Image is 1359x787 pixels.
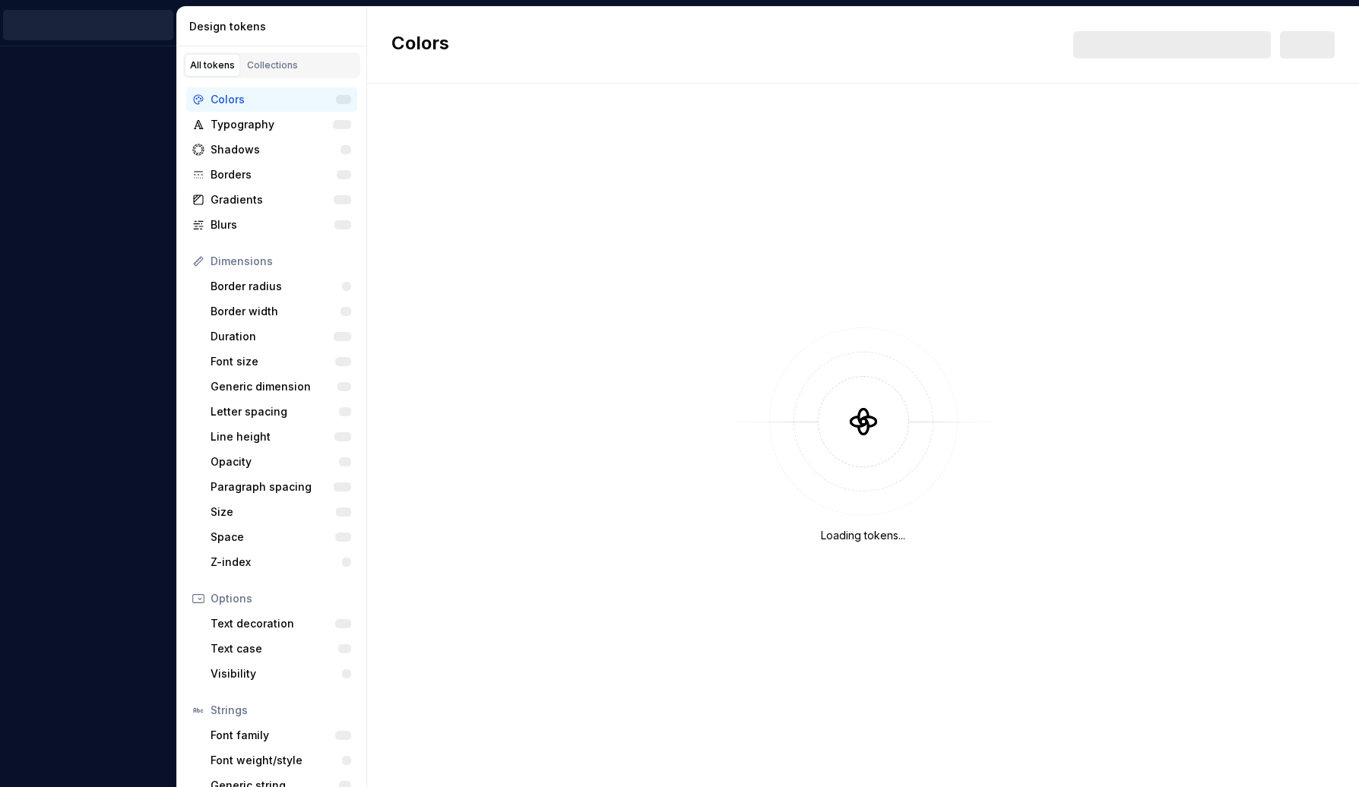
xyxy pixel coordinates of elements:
[204,500,357,524] a: Size
[821,528,905,543] div: Loading tokens...
[204,299,357,324] a: Border width
[211,591,351,606] div: Options
[204,375,357,399] a: Generic dimension
[186,213,357,237] a: Blurs
[211,304,341,319] div: Border width
[211,616,335,631] div: Text decoration
[211,479,334,495] div: Paragraph spacing
[204,748,357,773] a: Font weight/style
[211,641,338,656] div: Text case
[391,31,449,58] h2: Colors
[204,274,357,299] a: Border radius
[211,666,342,681] div: Visibility
[190,59,235,71] div: All tokens
[211,254,351,269] div: Dimensions
[186,137,357,162] a: Shadows
[204,324,357,349] a: Duration
[211,117,333,132] div: Typography
[204,525,357,549] a: Space
[211,142,341,157] div: Shadows
[189,19,360,34] div: Design tokens
[211,279,342,294] div: Border radius
[211,728,335,743] div: Font family
[204,450,357,474] a: Opacity
[211,404,339,419] div: Letter spacing
[211,192,334,207] div: Gradients
[211,354,335,369] div: Font size
[204,425,357,449] a: Line height
[204,662,357,686] a: Visibility
[204,637,357,661] a: Text case
[204,550,357,574] a: Z-index
[211,703,351,718] div: Strings
[247,59,298,71] div: Collections
[204,475,357,499] a: Paragraph spacing
[211,454,339,469] div: Opacity
[211,379,337,394] div: Generic dimension
[204,723,357,747] a: Font family
[211,429,334,444] div: Line height
[211,504,336,520] div: Size
[204,400,357,424] a: Letter spacing
[211,167,337,182] div: Borders
[211,529,335,545] div: Space
[211,753,342,768] div: Font weight/style
[186,188,357,212] a: Gradients
[211,217,334,232] div: Blurs
[204,612,357,636] a: Text decoration
[204,349,357,374] a: Font size
[211,92,336,107] div: Colors
[211,329,334,344] div: Duration
[211,555,342,570] div: Z-index
[186,87,357,112] a: Colors
[186,163,357,187] a: Borders
[186,112,357,137] a: Typography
